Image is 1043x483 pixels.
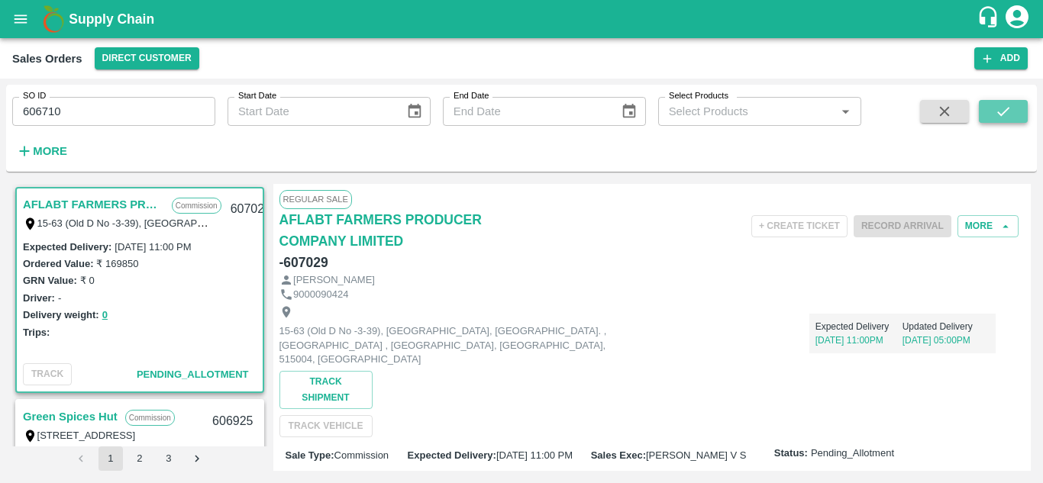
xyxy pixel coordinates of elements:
[443,97,609,126] input: End Date
[977,5,1003,33] div: customer-support
[293,288,348,302] p: 9000090424
[835,101,855,121] button: Open
[186,446,210,471] button: Go to next page
[102,307,108,324] button: 0
[279,190,352,208] span: Regular Sale
[815,333,903,347] p: [DATE] 11:00PM
[3,2,38,37] button: open drawer
[221,192,280,227] div: 607029
[38,4,69,34] img: logo
[125,410,175,426] p: Commission
[854,219,951,231] span: Please dispatch the trip before ending
[23,407,118,427] a: Green Spices Hut
[591,449,646,461] label: Sales Exec :
[279,324,623,367] p: 15-63 (Old D No -3-39), [GEOGRAPHIC_DATA], [GEOGRAPHIC_DATA]. , [GEOGRAPHIC_DATA] , [GEOGRAPHIC_D...
[23,327,50,338] label: Trips:
[203,404,262,440] div: 606925
[279,371,373,409] button: Track Shipment
[12,97,215,126] input: Enter SO ID
[23,195,164,214] a: AFLABT FARMERS PRODUCER COMPANY LIMITED
[33,145,67,157] strong: More
[1003,3,1031,35] div: account of current user
[974,47,1028,69] button: Add
[115,241,191,253] label: [DATE] 11:00 PM
[957,215,1019,237] button: More
[496,449,573,461] span: [DATE] 11:00 PM
[58,292,61,304] label: -
[663,101,831,121] input: Select Products
[23,275,77,286] label: GRN Value:
[12,138,71,164] button: More
[128,446,152,471] button: Go to page 2
[286,449,334,461] label: Sale Type :
[279,252,328,273] h6: - 607029
[279,209,528,252] a: AFLABT FARMERS PRODUCER COMPANY LIMITED
[23,292,55,304] label: Driver:
[293,273,375,288] p: [PERSON_NAME]
[408,449,496,461] label: Expected Delivery :
[172,198,221,214] p: Commission
[23,90,46,102] label: SO ID
[67,446,212,471] nav: pagination navigation
[98,446,123,471] button: page 1
[96,258,138,269] label: ₹ 169850
[811,446,894,461] span: Pending_Allotment
[37,430,136,441] label: [STREET_ADDRESS]
[23,309,99,320] label: Delivery weight:
[23,241,111,253] label: Expected Delivery :
[69,8,977,30] a: Supply Chain
[80,275,95,286] label: ₹ 0
[646,449,746,461] span: [PERSON_NAME] V S
[137,369,249,380] span: Pending_Allotment
[69,11,154,27] b: Supply Chain
[815,320,903,333] p: Expected Delivery
[157,446,181,471] button: Go to page 3
[334,449,389,461] span: Commission
[238,90,276,102] label: Start Date
[95,47,199,69] button: Select DC
[37,217,839,229] label: 15-63 (Old D No -3-39), [GEOGRAPHIC_DATA], [GEOGRAPHIC_DATA]. , [GEOGRAPHIC_DATA] , [GEOGRAPHIC_D...
[454,90,489,102] label: End Date
[12,49,82,69] div: Sales Orders
[903,333,990,347] p: [DATE] 05:00PM
[400,97,429,126] button: Choose date
[903,320,990,333] p: Updated Delivery
[774,446,808,461] label: Status:
[228,97,394,126] input: Start Date
[23,258,93,269] label: Ordered Value:
[669,90,728,102] label: Select Products
[615,97,644,126] button: Choose date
